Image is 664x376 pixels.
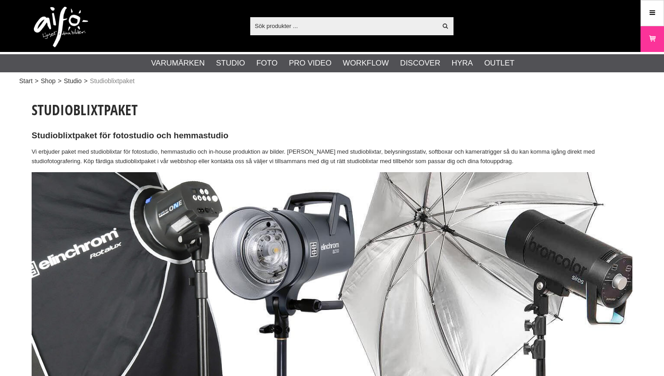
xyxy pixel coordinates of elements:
[250,19,437,33] input: Sök produkter ...
[32,130,632,141] h3: Studioblixtpaket för fotostudio och hemmastudio
[41,76,56,86] a: Shop
[289,57,331,69] a: Pro Video
[400,57,440,69] a: Discover
[58,76,61,86] span: >
[216,57,245,69] a: Studio
[256,57,277,69] a: Foto
[484,57,514,69] a: Outlet
[35,76,38,86] span: >
[34,7,88,47] img: logo.png
[90,76,135,86] span: Studioblixtpaket
[32,147,632,166] p: Vi erbjuder paket med studioblixtar för fotostudio, hemmastudio och in-house produktion av bilder...
[452,57,473,69] a: Hyra
[151,57,205,69] a: Varumärken
[19,76,33,86] a: Start
[343,57,389,69] a: Workflow
[84,76,88,86] span: >
[32,100,632,120] h1: Studioblixtpaket
[64,76,82,86] a: Studio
